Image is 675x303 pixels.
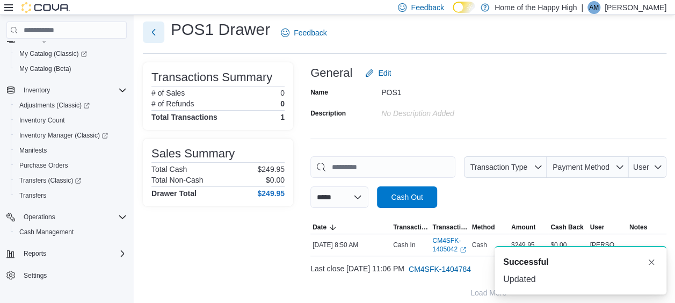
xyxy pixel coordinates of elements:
[15,62,76,75] a: My Catalog (Beta)
[15,47,91,60] a: My Catalog (Classic)
[15,226,127,239] span: Cash Management
[15,114,127,127] span: Inventory Count
[15,129,112,142] a: Inventory Manager (Classic)
[470,221,509,234] button: Method
[19,176,81,185] span: Transfers (Classic)
[472,223,495,232] span: Method
[19,131,108,140] span: Inventory Manager (Classic)
[19,49,87,58] span: My Catalog (Classic)
[310,109,346,118] label: Description
[15,47,127,60] span: My Catalog (Classic)
[19,269,127,282] span: Settings
[15,159,72,172] a: Purchase Orders
[361,62,395,84] button: Edit
[19,64,71,73] span: My Catalog (Beta)
[11,158,131,173] button: Purchase Orders
[11,61,131,76] button: My Catalog (Beta)
[464,156,547,178] button: Transaction Type
[391,221,430,234] button: Transaction Type
[257,165,285,174] p: $249.95
[310,67,352,80] h3: General
[509,221,548,234] button: Amount
[11,225,131,240] button: Cash Management
[19,84,54,97] button: Inventory
[15,144,51,157] a: Manifests
[503,273,658,286] div: Updated
[15,189,50,202] a: Transfers
[391,192,423,203] span: Cash Out
[11,46,131,61] a: My Catalog (Classic)
[11,188,131,203] button: Transfers
[24,86,50,95] span: Inventory
[589,1,599,14] span: AM
[19,269,51,282] a: Settings
[151,99,194,108] h6: # of Refunds
[430,221,469,234] button: Transaction #
[24,249,46,258] span: Reports
[171,19,270,40] h1: POS1 Drawer
[377,186,437,208] button: Cash Out
[587,1,600,14] div: Alicia Mair
[393,223,428,232] span: Transaction Type
[19,161,68,170] span: Purchase Orders
[15,99,94,112] a: Adjustments (Classic)
[151,113,217,121] h4: Total Transactions
[2,246,131,261] button: Reports
[24,271,47,280] span: Settings
[143,21,164,43] button: Next
[495,1,577,14] p: Home of the Happy High
[587,221,627,234] button: User
[511,223,535,232] span: Amount
[381,84,525,97] div: POS1
[15,226,78,239] a: Cash Management
[411,2,444,13] span: Feedback
[2,268,131,283] button: Settings
[310,239,391,251] div: [DATE] 8:50 AM
[15,99,127,112] span: Adjustments (Classic)
[280,89,285,97] p: 0
[310,221,391,234] button: Date
[151,147,235,160] h3: Sales Summary
[294,27,326,38] span: Feedback
[19,211,127,223] span: Operations
[404,258,475,280] button: CM4SFK-1404784
[11,143,131,158] button: Manifests
[553,163,609,171] span: Payment Method
[460,247,466,253] svg: External link
[15,159,127,172] span: Purchase Orders
[19,247,127,260] span: Reports
[633,163,649,171] span: User
[313,223,326,232] span: Date
[19,247,50,260] button: Reports
[19,84,127,97] span: Inventory
[15,129,127,142] span: Inventory Manager (Classic)
[15,62,127,75] span: My Catalog (Beta)
[277,22,331,44] a: Feedback
[11,98,131,113] a: Adjustments (Classic)
[581,1,583,14] p: |
[266,176,285,184] p: $0.00
[393,241,415,249] p: Cash In
[19,228,74,236] span: Cash Management
[432,236,467,254] a: CM4SFK-1405042External link
[310,258,666,280] div: Last close [DATE] 11:06 PM
[11,113,131,128] button: Inventory Count
[381,105,525,118] div: No Description added
[409,264,471,275] span: CM4SFK-1404784
[15,114,69,127] a: Inventory Count
[11,173,131,188] a: Transfers (Classic)
[19,101,90,110] span: Adjustments (Classic)
[15,189,127,202] span: Transfers
[280,113,285,121] h4: 1
[15,174,127,187] span: Transfers (Classic)
[21,2,70,13] img: Cova
[151,71,272,84] h3: Transactions Summary
[503,256,658,269] div: Notification
[378,68,391,78] span: Edit
[11,128,131,143] a: Inventory Manager (Classic)
[645,256,658,269] button: Dismiss toast
[547,156,628,178] button: Payment Method
[2,210,131,225] button: Operations
[19,146,47,155] span: Manifests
